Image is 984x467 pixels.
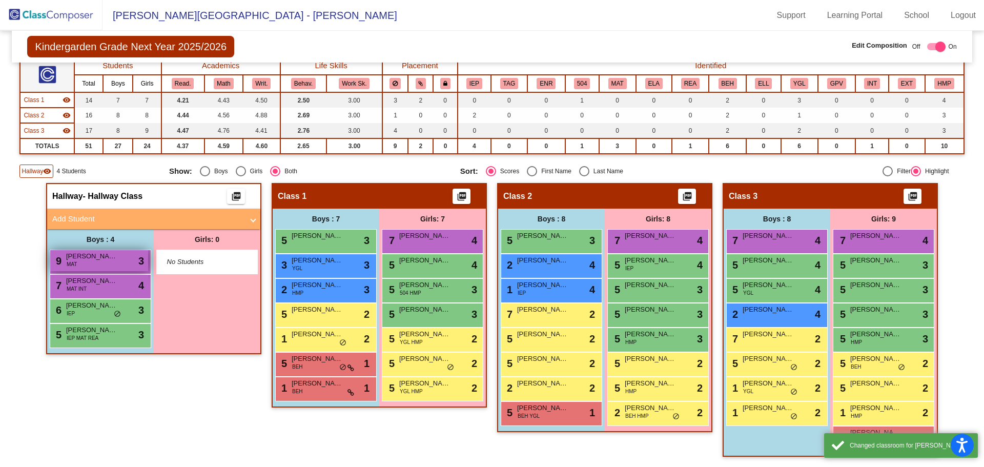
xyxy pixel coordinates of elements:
[565,123,599,138] td: 0
[837,259,846,271] span: 5
[214,78,233,89] button: Math
[672,75,709,92] th: READ Plan
[925,123,964,138] td: 3
[364,282,370,297] span: 3
[364,307,370,322] span: 2
[382,57,458,75] th: Placement
[818,123,856,138] td: 0
[133,108,161,123] td: 8
[280,57,382,75] th: Life Skills
[326,92,382,108] td: 3.00
[103,123,133,138] td: 8
[709,75,746,92] th: MTSS Behavior/Behavior Concerns
[504,309,512,320] span: 7
[74,92,103,108] td: 14
[204,138,243,154] td: 4.59
[161,92,204,108] td: 4.21
[746,138,781,154] td: 0
[433,92,458,108] td: 0
[458,138,491,154] td: 4
[612,259,620,271] span: 5
[67,310,75,317] span: IEP
[855,138,889,154] td: 1
[850,304,901,315] span: [PERSON_NAME]
[625,265,633,272] span: IEP
[53,329,61,340] span: 5
[746,123,781,138] td: 0
[827,78,846,89] button: GPV
[697,307,703,322] span: 3
[458,123,491,138] td: 0
[292,265,302,272] span: YGL
[280,138,326,154] td: 2.65
[291,78,316,89] button: Behav.
[458,108,491,123] td: 2
[729,191,757,201] span: Class 3
[855,108,889,123] td: 0
[925,138,964,154] td: 10
[24,126,44,135] span: Class 3
[625,280,676,290] span: [PERSON_NAME]
[161,57,280,75] th: Academics
[161,123,204,138] td: 4.47
[636,138,672,154] td: 0
[20,108,74,123] td: No teacher - No Class Name
[819,7,891,24] a: Learning Portal
[537,78,556,89] button: ENR
[382,138,408,154] td: 9
[589,282,595,297] span: 4
[589,233,595,248] span: 3
[243,108,280,123] td: 4.88
[292,304,343,315] span: [PERSON_NAME]
[386,235,395,246] span: 7
[491,75,527,92] th: TAG Identified
[399,255,450,266] span: [PERSON_NAME]
[517,329,568,339] span: [PERSON_NAME]
[133,75,161,92] th: Girls
[818,108,856,123] td: 0
[138,327,144,342] span: 3
[66,300,117,311] span: [PERSON_NAME]
[382,108,408,123] td: 1
[103,108,133,123] td: 8
[498,209,605,229] div: Boys : 8
[815,257,821,273] span: 4
[504,235,512,246] span: 5
[922,233,928,248] span: 4
[280,123,326,138] td: 2.76
[815,233,821,248] span: 4
[730,235,738,246] span: 7
[167,257,231,267] span: No Students
[527,108,565,123] td: 0
[74,138,103,154] td: 51
[672,108,709,123] td: 0
[326,123,382,138] td: 3.00
[27,36,234,57] span: Kindergarden Grade Next Year 2025/2026
[889,92,925,108] td: 0
[280,167,297,176] div: Both
[458,57,964,75] th: Identified
[565,138,599,154] td: 1
[922,257,928,273] span: 3
[815,282,821,297] span: 4
[408,138,433,154] td: 2
[246,167,263,176] div: Girls
[743,280,794,290] span: [PERSON_NAME]
[925,92,964,108] td: 4
[386,309,395,320] span: 5
[889,75,925,92] th: Extrovert
[605,209,711,229] div: Girls: 8
[382,123,408,138] td: 4
[781,123,818,138] td: 2
[608,78,627,89] button: MAT
[855,123,889,138] td: 0
[22,167,43,176] span: Hallway
[769,7,814,24] a: Support
[889,138,925,154] td: 0
[491,108,527,123] td: 0
[53,280,61,291] span: 7
[227,189,245,204] button: Print Students Details
[921,167,949,176] div: Highlight
[382,92,408,108] td: 3
[161,108,204,123] td: 4.44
